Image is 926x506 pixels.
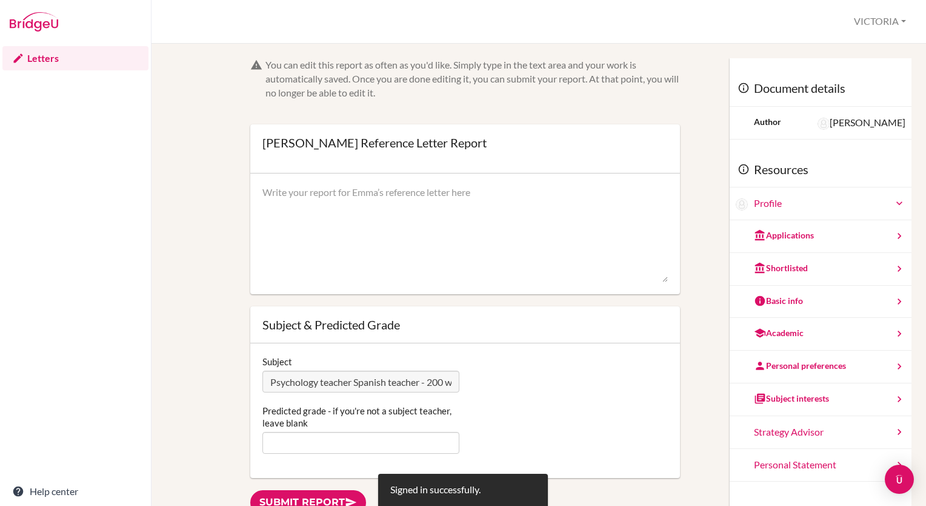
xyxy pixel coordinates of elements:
[754,393,829,405] div: Subject interests
[754,229,814,241] div: Applications
[754,197,905,211] a: Profile
[730,416,911,449] a: Strategy Advisor
[730,318,911,351] a: Academic
[262,356,292,368] label: Subject
[730,449,911,482] a: Personal Statement
[848,10,911,33] button: VICTORIA
[818,118,830,130] img: Paul Rispin
[885,465,914,494] div: Open Intercom Messenger
[754,295,803,307] div: Basic info
[730,152,911,188] div: Resources
[262,405,459,429] label: Predicted grade - if you're not a subject teacher, leave blank
[730,253,911,286] a: Shortlisted
[10,12,58,32] img: Bridge-U
[736,198,748,211] img: Emma Mazzanti
[265,58,680,100] div: You can edit this report as often as you'd like. Simply type in the text area and your work is au...
[2,46,148,70] a: Letters
[390,483,481,497] div: Signed in successfully.
[262,137,487,149] div: [PERSON_NAME] Reference Letter Report
[818,116,905,130] div: [PERSON_NAME]
[754,116,781,128] div: Author
[754,262,808,274] div: Shortlisted
[754,360,846,372] div: Personal preferences
[730,70,911,107] div: Document details
[730,220,911,253] a: Applications
[730,383,911,416] a: Subject interests
[262,319,668,331] div: Subject & Predicted Grade
[730,286,911,319] a: Basic info
[754,327,804,339] div: Academic
[730,351,911,383] a: Personal preferences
